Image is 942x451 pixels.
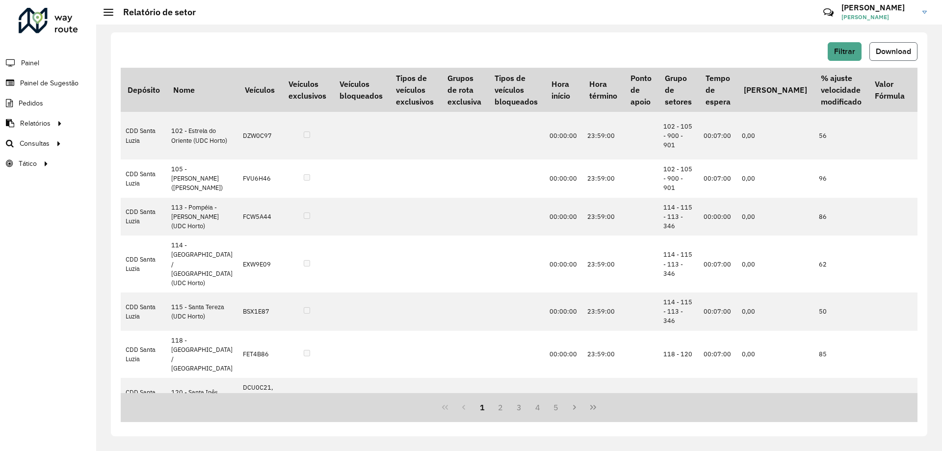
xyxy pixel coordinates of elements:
button: Download [869,42,917,61]
td: 0,00 [737,236,813,292]
td: 95 [814,378,868,416]
td: 00:00:00 [545,292,582,331]
button: Filtrar [828,42,862,61]
button: Next Page [565,398,584,417]
td: 00:07:00 [699,292,737,331]
td: 114 - 115 - 113 - 346 [658,292,699,331]
span: Painel de Sugestão [20,78,78,88]
td: 118 - [GEOGRAPHIC_DATA] / [GEOGRAPHIC_DATA] [166,331,238,378]
td: 0,00 [737,198,813,236]
th: Veículos bloqueados [333,68,389,112]
td: 85 [814,331,868,378]
td: 114 - 115 - 113 - 346 [658,236,699,292]
h3: [PERSON_NAME] [841,3,915,12]
th: % ajuste velocidade modificado [814,68,868,112]
td: 50 [814,292,868,331]
td: 00:07:00 [699,159,737,198]
th: Hora início [545,68,582,112]
span: Tático [19,159,37,169]
td: 23:59:00 [582,198,624,236]
td: 114 - 115 - 113 - 346 [658,198,699,236]
th: Tipos de veículos bloqueados [488,68,544,112]
td: 0,00 [737,292,813,331]
th: Tempo de espera [699,68,737,112]
td: 23:59:00 [582,112,624,159]
td: CDD Santa Luzia [121,112,166,159]
th: Grupo de setores [658,68,699,112]
td: 00:07:00 [699,236,737,292]
button: Last Page [584,398,602,417]
td: 0,00 [737,112,813,159]
td: 113 - Pompéia - [PERSON_NAME] (UDC Horto) [166,198,238,236]
td: 102 - 105 - 900 - 901 [658,159,699,198]
td: EXW9E09 [238,236,281,292]
th: Grupos de rota exclusiva [441,68,488,112]
td: FCW5A44 [238,198,281,236]
td: 102 - 105 - 900 - 901 [658,112,699,159]
td: 86 [814,198,868,236]
th: Hora término [582,68,624,112]
td: 00:07:00 [699,378,737,416]
th: Veículos exclusivos [282,68,333,112]
td: 00:00:00 [545,331,582,378]
button: 4 [528,398,547,417]
td: 105 - [PERSON_NAME] ([PERSON_NAME]) [166,159,238,198]
td: 00:00:00 [545,112,582,159]
td: DCU0C21, FZK5F84, CQU9J44 [238,378,281,416]
td: 23:59:00 [582,236,624,292]
td: 00:00:00 [545,198,582,236]
span: Filtrar [834,47,855,55]
th: Valor Fórmula [868,68,911,112]
h2: Relatório de setor [113,7,196,18]
td: 0,00 [737,378,813,416]
td: 118 - 120 [658,331,699,378]
td: 102 - Estrela do Oriente (UDC Horto) [166,112,238,159]
td: 00:00:00 [545,159,582,198]
th: Depósito [121,68,166,112]
td: 23:59:00 [582,292,624,331]
span: Pedidos [19,98,43,108]
td: 96 [814,159,868,198]
td: FET4B86 [238,331,281,378]
span: Painel [21,58,39,68]
th: Nome [166,68,238,112]
button: 5 [547,398,566,417]
td: 00:00:00 [545,378,582,416]
th: Veículos [238,68,281,112]
td: 0,00 [737,159,813,198]
span: Relatórios [20,118,51,129]
td: CDD Santa Luzia [121,159,166,198]
td: CDD Santa Luzia [121,198,166,236]
th: Tipos de veículos exclusivos [390,68,441,112]
button: 1 [473,398,492,417]
td: 114 - [GEOGRAPHIC_DATA] / [GEOGRAPHIC_DATA] (UDC Horto) [166,236,238,292]
td: CDD Santa Luzia [121,378,166,416]
span: [PERSON_NAME] [841,13,915,22]
th: Ponto de apoio [624,68,658,112]
button: 3 [510,398,528,417]
span: Download [876,47,911,55]
td: FVU6H46 [238,159,281,198]
td: DZW0C97 [238,112,281,159]
td: 23:59:00 [582,159,624,198]
td: 00:00:00 [545,236,582,292]
td: CDD Santa Luzia [121,331,166,378]
td: 56 [814,112,868,159]
td: CDD Santa Luzia [121,292,166,331]
a: Contato Rápido [818,2,839,23]
td: 00:00:00 [699,198,737,236]
td: 00:07:00 [699,112,737,159]
td: 23:59:00 [582,378,624,416]
td: CDD Santa Luzia [121,236,166,292]
td: 0,00 [737,331,813,378]
td: 120 - Santa Inês (UDC Horto) [166,378,238,416]
th: [PERSON_NAME] [737,68,813,112]
button: 2 [491,398,510,417]
span: Consultas [20,138,50,149]
td: 00:07:00 [699,331,737,378]
td: 23:59:00 [582,331,624,378]
td: 118 - 120 [658,378,699,416]
td: BSX1E87 [238,292,281,331]
td: 115 - Santa Tereza (UDC Horto) [166,292,238,331]
td: 62 [814,236,868,292]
